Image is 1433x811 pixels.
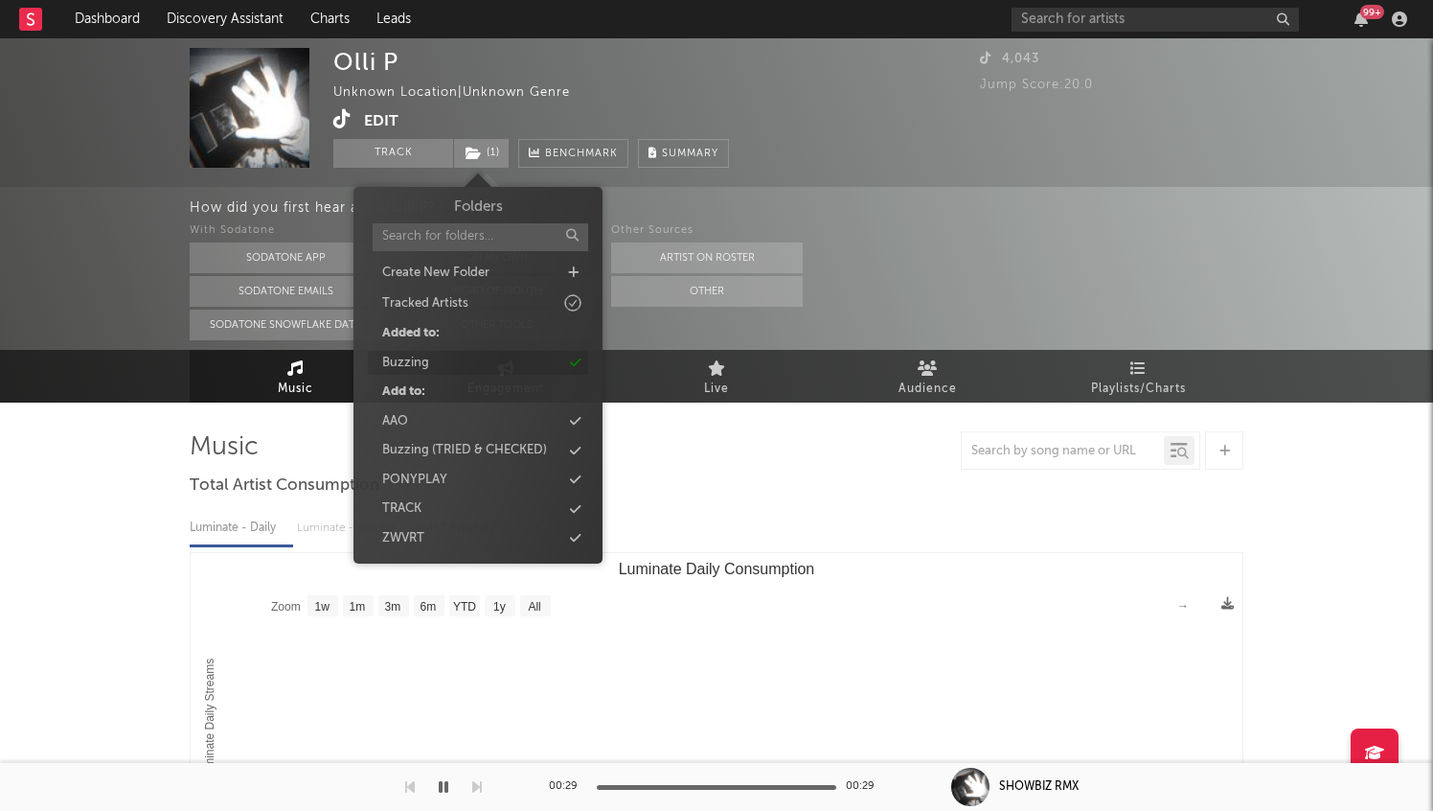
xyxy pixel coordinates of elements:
div: ZWVRT [382,529,424,548]
div: Unknown Location | Unknown Genre [333,81,592,104]
text: → [1177,599,1189,613]
div: Other Sources [611,220,803,243]
button: Artist on Roster [611,243,803,273]
text: 1m [350,600,366,614]
span: Playlists/Charts [1091,378,1186,401]
span: Summary [662,149,718,159]
span: Benchmark [545,143,618,166]
text: 1w [315,600,330,614]
input: Search for folders... [373,223,588,251]
button: Sodatone Snowflake Data [190,310,381,340]
span: ( 1 ) [453,139,510,168]
div: 00:29 [846,776,884,799]
button: Edit [364,109,398,133]
button: Sodatone App [190,243,381,273]
span: Jump Score: 20.0 [980,79,1093,91]
h3: Folders [453,197,502,219]
a: Playlists/Charts [1033,350,1243,403]
text: Luminate Daily Streams [203,659,216,780]
text: 3m [385,600,401,614]
button: Summary [638,139,729,168]
button: 99+ [1354,12,1368,27]
button: Sodatone Emails [190,276,381,307]
div: Create New Folder [382,264,489,283]
div: Tracked Artists [382,294,468,313]
span: Total Artist Consumption [190,475,379,498]
text: 6m [421,600,437,614]
input: Search for artists [1012,8,1299,32]
div: Added to: [382,324,440,343]
text: YTD [453,600,476,614]
text: 1y [493,600,506,614]
div: 99 + [1360,5,1384,19]
div: Buzzing (TRIED & CHECKED) [382,441,547,460]
text: Luminate Daily Consumption [619,561,815,577]
a: Music [190,350,400,403]
div: How did you first hear about Olli P ? [190,197,1433,220]
span: Audience [898,378,957,401]
div: SHOWBIZ RMX [999,778,1079,796]
div: 00:29 [549,776,587,799]
div: AAO [382,412,408,431]
a: Benchmark [518,139,628,168]
div: PONYPLAY [382,471,447,490]
button: (1) [454,139,509,168]
div: Buzzing [382,354,429,373]
div: With Sodatone [190,220,381,243]
button: Other [611,276,803,307]
div: Olli P [333,48,398,76]
button: Track [333,139,453,168]
text: Zoom [271,600,301,614]
input: Search by song name or URL [962,444,1164,459]
span: 4,043 [980,53,1039,65]
span: Live [704,378,729,401]
div: Add to: [382,382,425,402]
span: Music [278,378,313,401]
text: All [528,600,540,614]
a: Live [611,350,822,403]
a: Audience [822,350,1033,403]
div: TRACK [382,499,421,519]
